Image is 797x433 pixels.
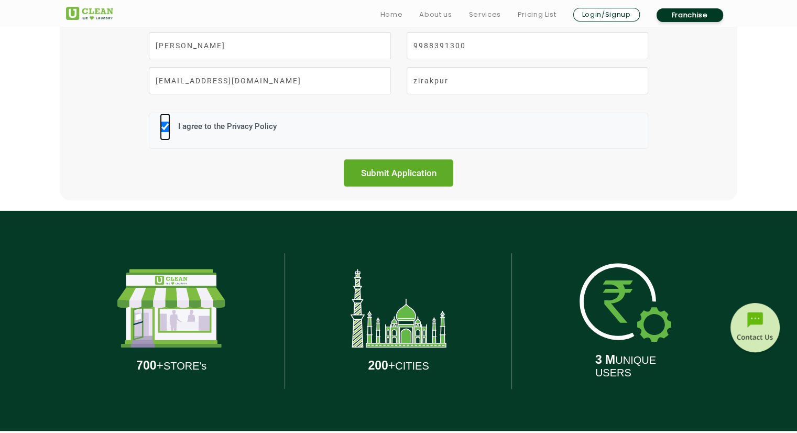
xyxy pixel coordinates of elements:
a: Home [380,8,403,21]
input: Phone Number* [407,32,648,59]
img: UClean Laundry and Dry Cleaning [66,7,113,20]
img: contact-btn [729,303,781,355]
b: 700 [136,359,156,372]
a: Pricing List [518,8,556,21]
a: About us [419,8,452,21]
b: 200 [368,359,388,372]
span: + [136,359,163,372]
input: Name* [149,32,390,59]
p: UNIQUE USERS [595,353,656,379]
input: Email Id* [149,67,390,94]
a: Franchise [657,8,723,22]
p: CITIES [368,359,429,373]
p: STORE's [136,359,206,373]
a: Login/Signup [573,8,640,21]
img: presence-1.svg [117,269,225,348]
a: Services [468,8,500,21]
input: City* [407,67,648,94]
label: I agree to the Privacy Policy [176,122,277,141]
input: Submit Application [344,159,454,187]
b: 3 M [595,353,615,366]
img: presence-3.svg [580,263,671,342]
img: presence-2.svg [351,269,446,348]
span: + [368,359,395,372]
